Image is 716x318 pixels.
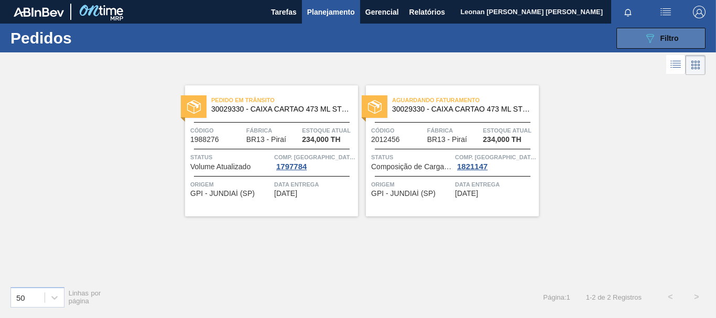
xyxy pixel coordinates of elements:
[271,6,297,18] span: Tarefas
[274,179,355,190] span: Data entrega
[657,284,684,310] button: <
[666,55,686,75] div: Visão em Lista
[16,293,25,302] div: 50
[455,179,536,190] span: Data entrega
[190,125,244,136] span: Código
[455,152,536,171] a: Comp. [GEOGRAPHIC_DATA]1821147
[368,100,382,114] img: status
[455,152,536,162] span: Comp. Carga
[371,125,425,136] span: Código
[586,293,642,301] span: 1 - 2 de 2 Registros
[686,55,706,75] div: Visão em Cards
[307,6,355,18] span: Planejamento
[190,152,272,162] span: Status
[684,284,710,310] button: >
[358,85,539,216] a: statusAguardando Faturamento30029330 - CAIXA CARTAO 473 ML STELLA PURE GOLD C12Código2012456Fábri...
[392,95,539,105] span: Aguardando Faturamento
[371,163,452,171] span: Composição de Carga Aceita
[371,152,452,162] span: Status
[302,125,355,136] span: Estoque atual
[211,105,350,113] span: 30029330 - CAIXA CARTAO 473 ML STELLA PURE GOLD C12
[69,289,101,305] span: Linhas por página
[274,190,297,198] span: 07/09/2025
[659,6,672,18] img: userActions
[190,190,255,198] span: GPI - JUNDIAÍ (SP)
[211,95,358,105] span: Pedido em Trânsito
[274,152,355,171] a: Comp. [GEOGRAPHIC_DATA]1797784
[660,34,679,42] span: Filtro
[543,293,570,301] span: Página : 1
[371,179,452,190] span: Origem
[427,136,467,144] span: BR13 - Piraí
[246,125,300,136] span: Fábrica
[246,136,286,144] span: BR13 - Piraí
[190,163,251,171] span: Volume Atualizado
[693,6,706,18] img: Logout
[302,136,340,144] span: 234,000 TH
[455,190,478,198] span: 27/10/2025
[177,85,358,216] a: statusPedido em Trânsito30029330 - CAIXA CARTAO 473 ML STELLA PURE GOLD C12Código1988276FábricaBR...
[274,162,309,171] div: 1797784
[190,136,219,144] span: 1988276
[455,162,490,171] div: 1821147
[483,136,521,144] span: 234,000 TH
[274,152,355,162] span: Comp. Carga
[409,6,445,18] span: Relatórios
[427,125,481,136] span: Fábrica
[10,32,157,44] h1: Pedidos
[392,105,530,113] span: 30029330 - CAIXA CARTAO 473 ML STELLA PURE GOLD C12
[14,7,64,17] img: TNhmsLtSVTkK8tSr43FrP2fwEKptu5GPRR3wAAAABJRU5ErkJggg==
[371,190,436,198] span: GPI - JUNDIAÍ (SP)
[611,5,645,19] button: Notificações
[365,6,399,18] span: Gerencial
[616,28,706,49] button: Filtro
[483,125,536,136] span: Estoque atual
[371,136,400,144] span: 2012456
[190,179,272,190] span: Origem
[187,100,201,114] img: status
